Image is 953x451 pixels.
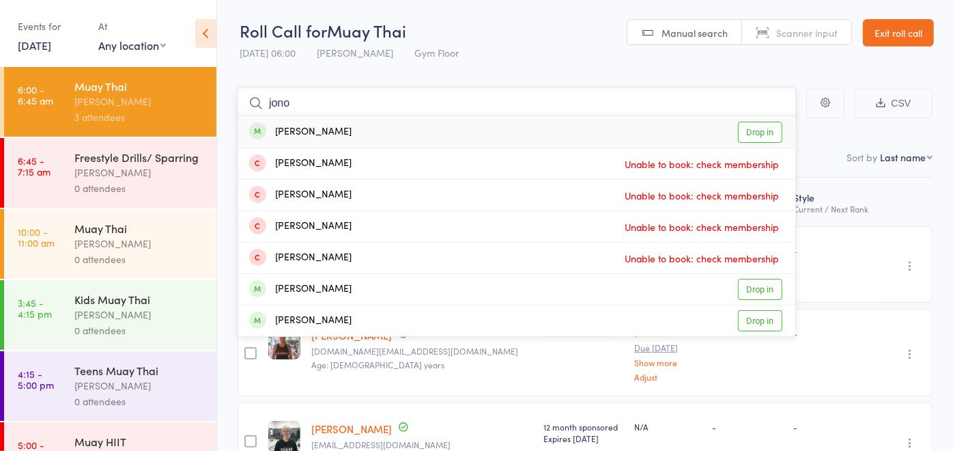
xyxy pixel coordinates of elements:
[98,38,166,53] div: Any location
[74,363,205,378] div: Teens Muay Thai
[543,421,623,444] div: 12 month sponsored
[268,327,300,359] img: image1732508736.png
[4,67,216,137] a: 6:00 -6:45 amMuay Thai[PERSON_NAME]3 attendees
[311,422,392,436] a: [PERSON_NAME]
[4,138,216,208] a: 6:45 -7:15 amFreestyle Drills/ Sparring[PERSON_NAME]0 attendees
[249,282,352,297] div: [PERSON_NAME]
[738,310,782,331] a: Drop in
[793,245,874,256] div: -
[793,421,874,433] div: -
[317,46,393,59] span: [PERSON_NAME]
[621,248,782,269] span: Unable to book: check membership
[621,185,782,206] span: Unable to book: check membership
[74,109,205,125] div: 3 attendees
[311,346,532,356] small: Macs.fitness@hotmail.com
[880,150,926,164] div: Last name
[18,226,55,248] time: 10:00 - 11:00 am
[240,19,327,42] span: Roll Call for
[4,351,216,421] a: 4:15 -5:00 pmTeens Muay Thai[PERSON_NAME]0 attendees
[18,38,51,53] a: [DATE]
[327,19,406,42] span: Muay Thai
[74,323,205,338] div: 0 attendees
[249,219,352,234] div: [PERSON_NAME]
[74,378,205,394] div: [PERSON_NAME]
[414,46,459,59] span: Gym Floor
[311,440,532,450] small: Kalilazylstra@gmail.com
[74,221,205,236] div: Muay Thai
[98,15,166,38] div: At
[74,150,205,165] div: Freestyle Drills/ Sparring
[74,236,205,251] div: [PERSON_NAME]
[634,372,701,381] a: Adjust
[249,124,352,140] div: [PERSON_NAME]
[738,122,782,143] a: Drop in
[74,180,205,196] div: 0 attendees
[74,394,205,409] div: 0 attendees
[18,368,54,390] time: 4:15 - 5:00 pm
[249,313,352,329] div: [PERSON_NAME]
[662,26,728,40] span: Manual search
[621,154,782,174] span: Unable to book: check membership
[18,15,85,38] div: Events for
[634,343,701,353] small: Due [DATE]
[634,327,701,381] div: $49.00
[74,79,205,94] div: Muay Thai
[74,94,205,109] div: [PERSON_NAME]
[249,156,352,172] div: [PERSON_NAME]
[634,421,701,433] div: N/A
[74,307,205,323] div: [PERSON_NAME]
[249,187,352,203] div: [PERSON_NAME]
[18,297,52,319] time: 3:45 - 4:15 pm
[712,421,782,433] div: -
[634,358,701,367] a: Show more
[788,184,879,220] div: Style
[776,26,838,40] span: Scanner input
[863,19,934,46] a: Exit roll call
[74,251,205,267] div: 0 attendees
[74,165,205,180] div: [PERSON_NAME]
[793,327,874,339] div: -
[18,84,53,106] time: 6:00 - 6:45 am
[4,209,216,279] a: 10:00 -11:00 amMuay Thai[PERSON_NAME]0 attendees
[18,155,51,177] time: 6:45 - 7:15 am
[238,87,796,119] input: Search by name
[74,434,205,449] div: Muay HIIT
[4,280,216,350] a: 3:45 -4:15 pmKids Muay Thai[PERSON_NAME]0 attendees
[543,433,623,444] div: Expires [DATE]
[793,204,874,213] div: Current / Next Rank
[738,279,782,300] a: Drop in
[249,250,352,266] div: [PERSON_NAME]
[240,46,296,59] span: [DATE] 06:00
[855,89,933,118] button: CSV
[847,150,877,164] label: Sort by
[74,292,205,307] div: Kids Muay Thai
[621,217,782,237] span: Unable to book: check membership
[311,359,444,370] span: Age: [DEMOGRAPHIC_DATA] years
